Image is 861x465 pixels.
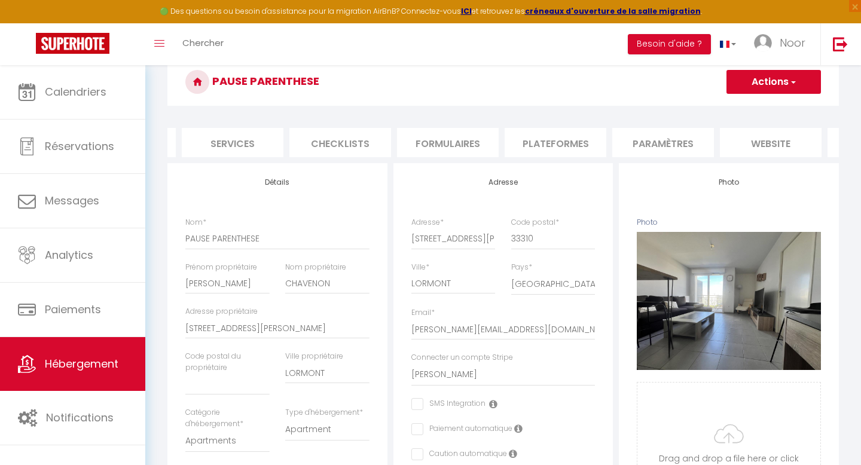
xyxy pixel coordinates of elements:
a: Chercher [173,23,233,65]
label: Email [411,307,435,319]
span: Hébergement [45,356,118,371]
span: Noor [780,35,805,50]
img: logout [833,36,848,51]
a: ... Noor [745,23,820,65]
span: Calendriers [45,84,106,99]
li: Formulaires [397,128,499,157]
span: Notifications [46,410,114,425]
button: Actions [726,70,821,94]
label: Nom propriétaire [285,262,346,273]
label: Ville [411,262,429,273]
h4: Photo [637,178,821,186]
h4: Détails [185,178,370,186]
a: créneaux d'ouverture de la salle migration [525,6,701,16]
li: Services [182,128,283,157]
h4: Adresse [411,178,596,186]
label: Code postal du propriétaire [185,351,270,374]
img: Super Booking [36,33,109,54]
button: Ouvrir le widget de chat LiveChat [10,5,45,41]
label: Adresse propriétaire [185,306,258,317]
label: Type d'hébergement [285,407,363,418]
span: Messages [45,193,99,208]
span: Paiements [45,302,101,317]
label: Adresse [411,217,444,228]
label: Prénom propriétaire [185,262,257,273]
label: Code postal [511,217,559,228]
label: Pays [511,262,532,273]
label: Connecter un compte Stripe [411,352,513,363]
img: ... [754,34,772,52]
label: Ville propriétaire [285,351,343,362]
a: ICI [461,6,472,16]
label: Photo [637,217,658,228]
li: Checklists [289,128,391,157]
button: Besoin d'aide ? [628,34,711,54]
span: Réservations [45,139,114,154]
label: Nom [185,217,206,228]
h3: PAUSE PARENTHESE [167,58,839,106]
label: Catégorie d'hébergement [185,407,270,430]
label: Caution automatique [423,448,507,461]
li: website [720,128,822,157]
label: Paiement automatique [423,423,512,436]
span: Chercher [182,36,224,49]
li: Plateformes [505,128,606,157]
span: Analytics [45,247,93,262]
li: Paramètres [612,128,714,157]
